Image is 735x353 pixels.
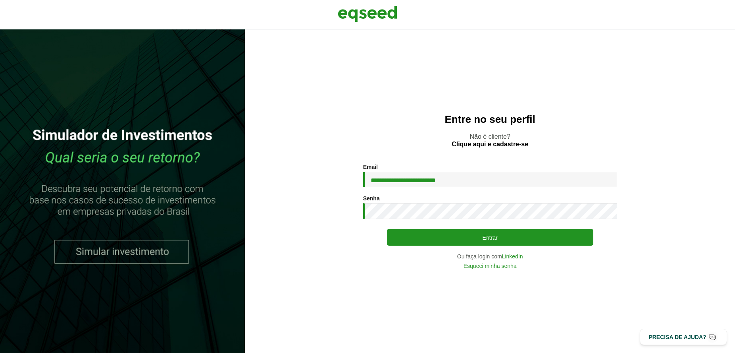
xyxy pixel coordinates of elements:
[363,196,380,201] label: Senha
[363,254,617,259] div: Ou faça login com
[452,141,528,147] a: Clique aqui e cadastre-se
[464,263,517,269] a: Esqueci minha senha
[387,229,593,246] button: Entrar
[363,164,378,170] label: Email
[338,4,397,24] img: EqSeed Logo
[261,114,719,125] h2: Entre no seu perfil
[261,133,719,148] p: Não é cliente?
[502,254,523,259] a: LinkedIn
